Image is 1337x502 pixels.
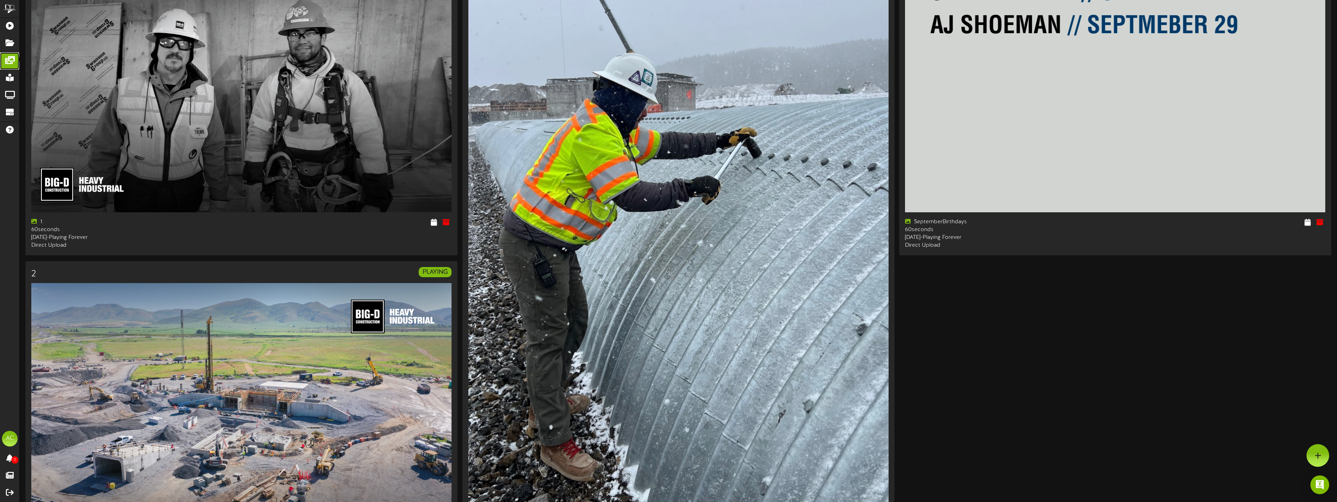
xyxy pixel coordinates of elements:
div: AC [2,431,18,446]
div: [DATE] - Playing Forever [31,234,236,242]
div: SeptemberBirthdays [905,218,1109,226]
div: 60 seconds [31,226,236,234]
div: Direct Upload [905,242,1109,249]
h3: 2 [31,269,36,279]
div: 1 [31,218,236,226]
div: 60 seconds [905,226,1109,234]
strong: PLAYING [423,269,448,276]
div: Open Intercom Messenger [1310,475,1329,494]
div: [DATE] - Playing Forever [905,234,1109,242]
div: Direct Upload [31,242,236,249]
span: 0 [11,456,18,464]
